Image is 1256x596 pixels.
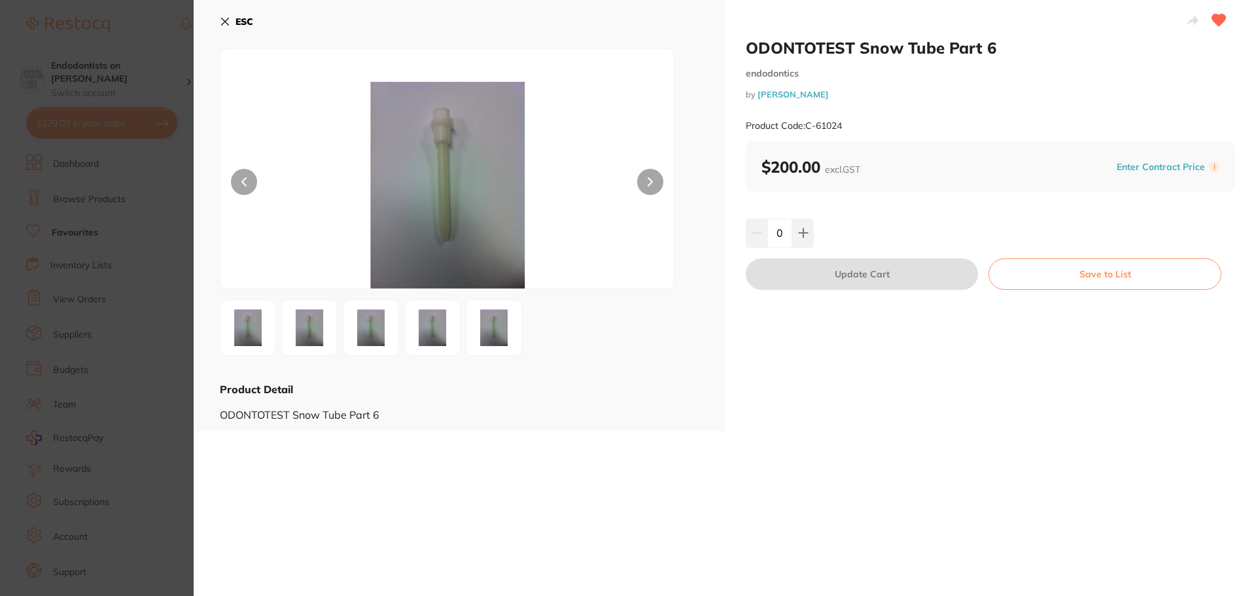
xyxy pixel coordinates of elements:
[470,304,517,351] img: NS5qcGc
[746,68,1235,79] small: endodontics
[746,258,978,290] button: Update Cart
[746,120,842,131] small: Product Code: C-61024
[235,16,253,27] b: ESC
[347,304,394,351] img: My5qcGc
[286,304,333,351] img: Mi5qcGc
[761,157,860,177] b: $200.00
[220,10,253,33] button: ESC
[1209,162,1219,172] label: i
[409,304,456,351] img: NC5qcGc
[1113,161,1209,173] button: Enter Contract Price
[825,164,860,175] span: excl. GST
[220,396,699,421] div: ODONTOTEST Snow Tube Part 6
[224,304,271,351] img: anBn
[758,89,829,99] a: [PERSON_NAME]
[220,383,293,396] b: Product Detail
[988,258,1221,290] button: Save to List
[311,82,584,289] img: anBn
[746,90,1235,99] small: by
[746,38,1235,58] h2: ODONTOTEST Snow Tube Part 6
